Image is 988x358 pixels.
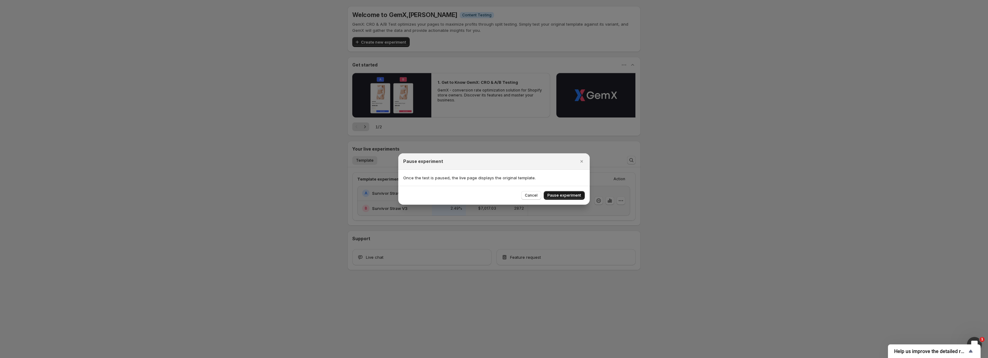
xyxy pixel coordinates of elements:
[980,337,985,342] span: 1
[894,348,967,354] span: Help us improve the detailed report for A/B campaigns
[894,347,974,355] button: Show survey - Help us improve the detailed report for A/B campaigns
[525,193,538,198] span: Cancel
[521,191,541,200] button: Cancel
[403,158,443,164] h2: Pause experiment
[403,175,585,181] p: Once the test is paused, the live page displays the original template.
[967,337,982,352] iframe: Intercom live chat
[547,193,581,198] span: Pause experiment
[544,191,585,200] button: Pause experiment
[577,157,586,166] button: Close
